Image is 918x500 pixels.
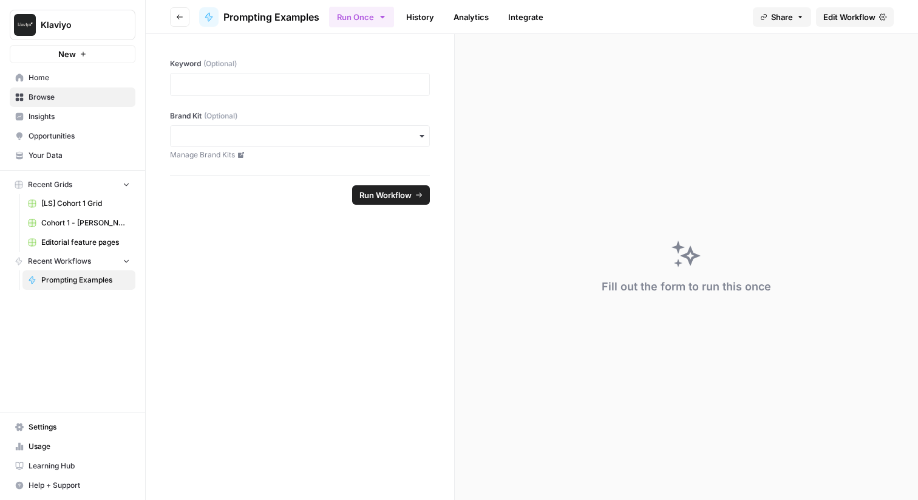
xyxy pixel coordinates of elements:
[22,233,135,252] a: Editorial feature pages
[223,10,319,24] span: Prompting Examples
[28,256,91,267] span: Recent Workflows
[41,198,130,209] span: [LS] Cohort 1 Grid
[41,237,130,248] span: Editorial feature pages
[29,480,130,491] span: Help + Support
[10,87,135,107] a: Browse
[359,189,412,201] span: Run Workflow
[170,111,430,122] label: Brand Kit
[29,92,130,103] span: Browse
[602,278,771,295] div: Fill out the form to run this once
[10,176,135,194] button: Recent Grids
[203,58,237,69] span: (Optional)
[199,7,319,27] a: Prompting Examples
[170,58,430,69] label: Keyword
[10,126,135,146] a: Opportunities
[10,146,135,165] a: Your Data
[10,107,135,126] a: Insights
[329,7,394,27] button: Run Once
[446,7,496,27] a: Analytics
[29,111,130,122] span: Insights
[10,68,135,87] a: Home
[10,252,135,270] button: Recent Workflows
[10,45,135,63] button: New
[29,441,130,452] span: Usage
[771,11,793,23] span: Share
[10,417,135,437] a: Settings
[753,7,811,27] button: Share
[29,72,130,83] span: Home
[29,422,130,433] span: Settings
[28,179,72,190] span: Recent Grids
[22,270,135,290] a: Prompting Examples
[41,217,130,228] span: Cohort 1 - [PERSON_NAME]
[823,11,875,23] span: Edit Workflow
[10,476,135,495] button: Help + Support
[10,456,135,476] a: Learning Hub
[41,19,114,31] span: Klaviyo
[10,437,135,456] a: Usage
[204,111,237,122] span: (Optional)
[22,213,135,233] a: Cohort 1 - [PERSON_NAME]
[14,14,36,36] img: Klaviyo Logo
[816,7,894,27] a: Edit Workflow
[29,150,130,161] span: Your Data
[29,131,130,142] span: Opportunities
[10,10,135,40] button: Workspace: Klaviyo
[41,275,130,286] span: Prompting Examples
[170,149,430,160] a: Manage Brand Kits
[399,7,441,27] a: History
[352,185,430,205] button: Run Workflow
[58,48,76,60] span: New
[22,194,135,213] a: [LS] Cohort 1 Grid
[29,461,130,471] span: Learning Hub
[501,7,551,27] a: Integrate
